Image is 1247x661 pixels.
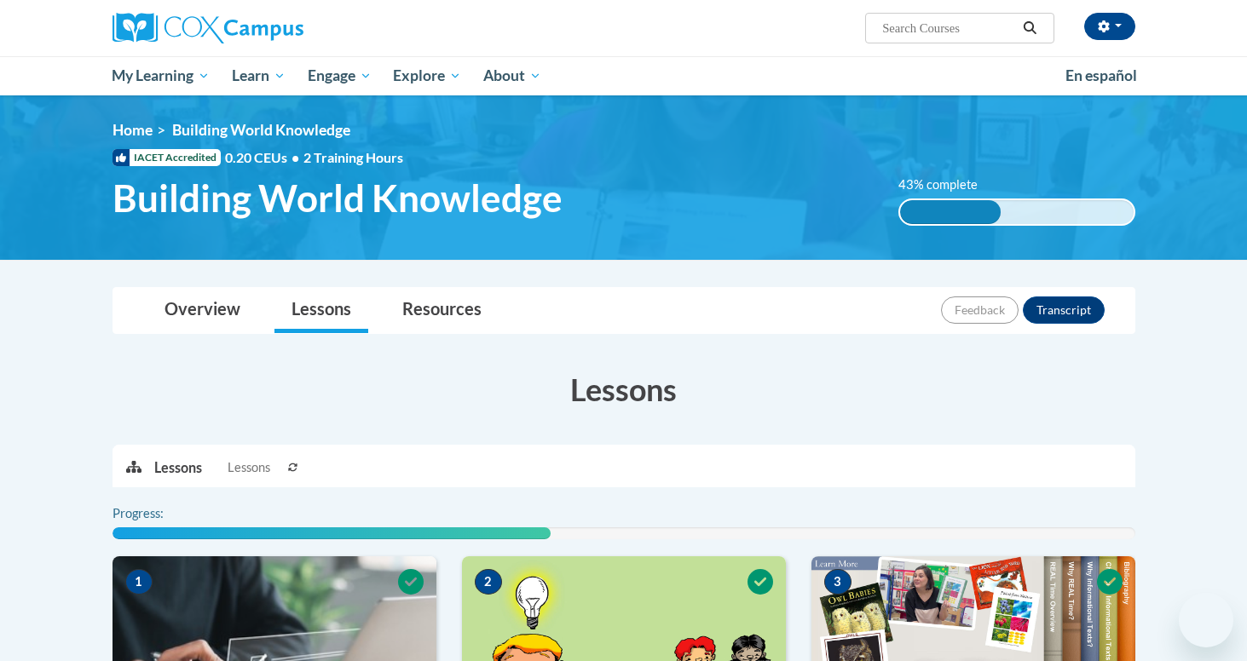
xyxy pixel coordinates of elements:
button: Feedback [941,296,1019,324]
input: Search Courses [880,18,1017,38]
a: Engage [297,56,383,95]
a: Cox Campus [113,13,436,43]
span: 2 [475,569,502,595]
h3: Lessons [113,368,1135,411]
span: 1 [125,569,153,595]
label: Progress: [113,504,211,523]
span: Engage [308,66,372,86]
a: En español [1054,58,1148,94]
span: Building World Knowledge [172,121,350,139]
a: Learn [221,56,297,95]
span: IACET Accredited [113,149,221,166]
a: My Learning [101,56,222,95]
button: Transcript [1023,296,1105,324]
span: Building World Knowledge [113,175,563,221]
img: Cox Campus [113,13,303,43]
a: Overview [147,288,257,333]
span: Learn [232,66,286,86]
span: About [483,66,541,86]
button: Account Settings [1084,13,1135,40]
button: Search [1017,18,1042,38]
iframe: Button to launch messaging window [1179,593,1233,647]
span: Explore [393,66,461,86]
a: About [472,56,552,95]
span: 0.20 CEUs [225,148,303,167]
div: 43% complete [900,200,1001,224]
span: • [292,149,299,165]
p: Lessons [154,458,202,477]
span: 2 Training Hours [303,149,403,165]
div: Main menu [87,56,1161,95]
span: 3 [824,569,852,595]
span: My Learning [112,66,210,86]
a: Resources [385,288,499,333]
label: 43% complete [898,175,996,194]
a: Home [113,121,153,139]
a: Explore [382,56,472,95]
span: Lessons [228,458,270,477]
a: Lessons [274,288,368,333]
span: En español [1065,66,1137,84]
